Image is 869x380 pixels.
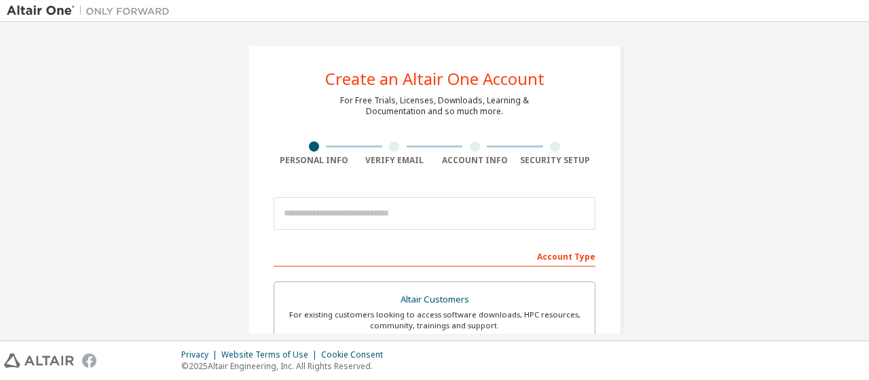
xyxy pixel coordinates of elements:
[7,4,177,18] img: Altair One
[325,71,544,87] div: Create an Altair One Account
[282,290,587,309] div: Altair Customers
[4,353,74,368] img: altair_logo.svg
[221,349,321,360] div: Website Terms of Use
[181,349,221,360] div: Privacy
[340,95,529,117] div: For Free Trials, Licenses, Downloads, Learning & Documentation and so much more.
[515,155,596,166] div: Security Setup
[274,155,354,166] div: Personal Info
[321,349,391,360] div: Cookie Consent
[181,360,391,372] p: © 2025 Altair Engineering, Inc. All Rights Reserved.
[82,353,96,368] img: facebook.svg
[274,245,595,266] div: Account Type
[434,155,515,166] div: Account Info
[282,309,587,331] div: For existing customers looking to access software downloads, HPC resources, community, trainings ...
[354,155,435,166] div: Verify Email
